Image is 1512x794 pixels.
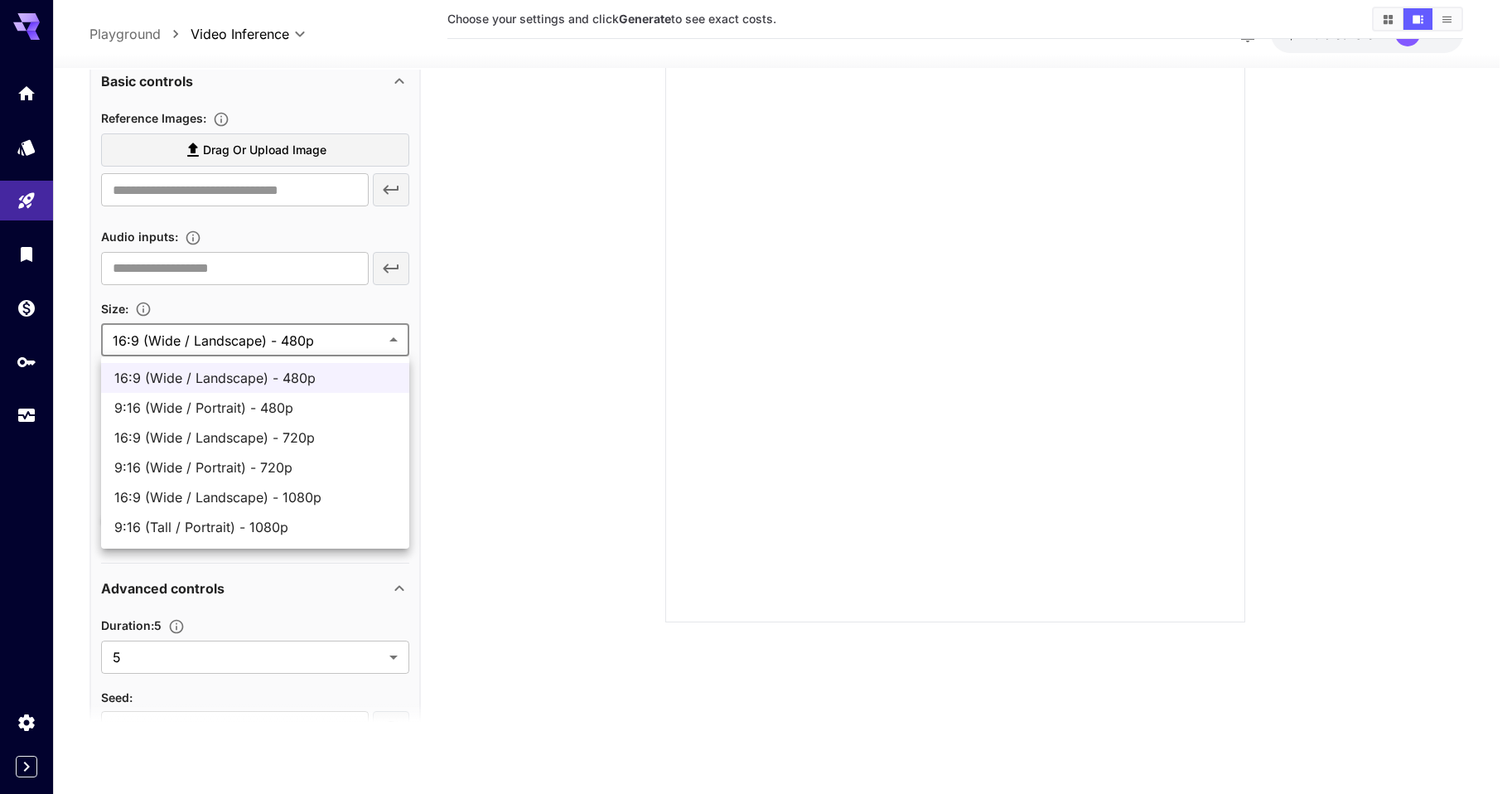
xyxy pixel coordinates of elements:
span: 16:9 (Wide / Landscape) - 480p [114,368,396,388]
span: 9:16 (Wide / Portrait) - 720p [114,458,396,477]
span: 16:9 (Wide / Landscape) - 1080p [114,487,396,507]
span: 9:16 (Tall / Portrait) - 1080p [114,517,396,537]
span: 9:16 (Wide / Portrait) - 480p [114,398,396,418]
span: 16:9 (Wide / Landscape) - 720p [114,428,396,448]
